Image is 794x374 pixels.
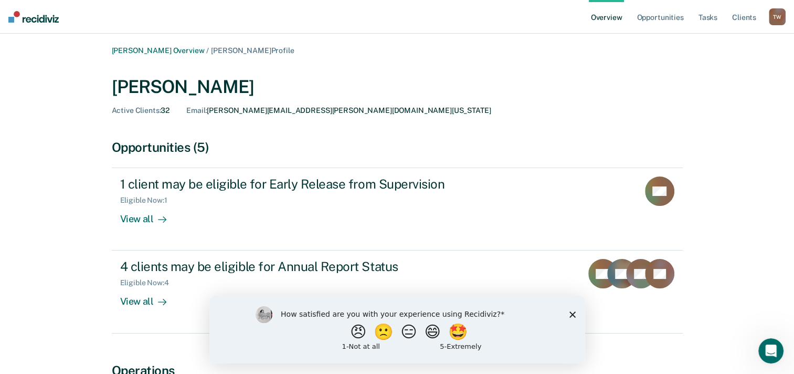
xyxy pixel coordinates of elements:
span: / [204,46,211,55]
a: 1 client may be eligible for Early Release from SupervisionEligible Now:1View all [112,168,683,251]
span: Active Clients : [112,106,161,115]
iframe: Intercom live chat [758,338,784,363]
div: T W [769,8,786,25]
div: Opportunities (5) [112,140,683,155]
div: 4 clients may be eligible for Annual Report Status [120,259,489,274]
span: [PERSON_NAME] Profile [211,46,294,55]
span: Email : [186,106,207,115]
iframe: Survey by Kim from Recidiviz [209,296,585,363]
div: View all [120,205,179,225]
div: Eligible Now : 4 [120,278,177,287]
a: 4 clients may be eligible for Annual Report StatusEligible Now:4View all [112,251,683,333]
img: Recidiviz [8,11,59,23]
div: View all [120,287,179,308]
div: [PERSON_NAME][EMAIL_ADDRESS][PERSON_NAME][DOMAIN_NAME][US_STATE] [186,106,491,115]
div: 32 [112,106,170,115]
div: [PERSON_NAME] [112,76,683,98]
a: [PERSON_NAME] Overview [112,46,205,55]
div: 1 client may be eligible for Early Release from Supervision [120,176,489,192]
button: TW [769,8,786,25]
div: Eligible Now : 1 [120,196,176,205]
